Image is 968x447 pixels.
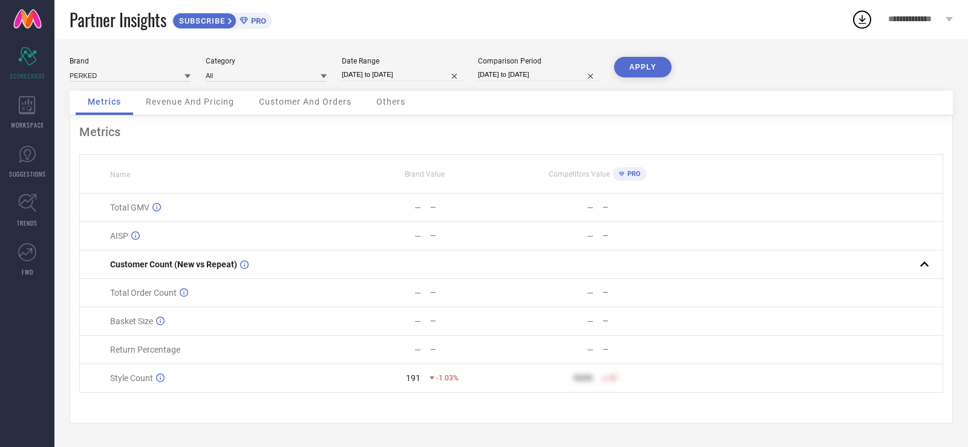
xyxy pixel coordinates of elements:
[376,97,405,106] span: Others
[603,232,683,240] div: —
[22,267,33,276] span: FWD
[624,170,641,178] span: PRO
[603,289,683,297] div: —
[414,288,421,298] div: —
[259,97,352,106] span: Customer And Orders
[172,10,272,29] a: SUBSCRIBEPRO
[414,203,421,212] div: —
[110,316,153,326] span: Basket Size
[11,120,44,129] span: WORKSPACE
[110,288,177,298] span: Total Order Count
[17,218,38,227] span: TRENDS
[587,231,594,241] div: —
[342,68,463,81] input: Select date range
[70,57,191,65] div: Brand
[146,97,234,106] span: Revenue And Pricing
[614,57,672,77] button: APPLY
[430,289,511,297] div: —
[342,57,463,65] div: Date Range
[10,71,45,80] span: SCORECARDS
[851,8,873,30] div: Open download list
[587,345,594,354] div: —
[587,288,594,298] div: —
[406,373,420,383] div: 191
[248,16,266,25] span: PRO
[70,7,166,32] span: Partner Insights
[110,171,130,179] span: Name
[587,316,594,326] div: —
[9,169,46,178] span: SUGGESTIONS
[430,203,511,212] div: —
[79,125,943,139] div: Metrics
[603,317,683,325] div: —
[173,16,228,25] span: SUBSCRIBE
[436,374,459,382] span: -1.03%
[88,97,121,106] span: Metrics
[430,345,511,354] div: —
[206,57,327,65] div: Category
[110,231,128,241] span: AISP
[574,373,593,383] div: 9999
[609,374,617,382] span: 50
[603,345,683,354] div: —
[110,203,149,212] span: Total GMV
[414,316,421,326] div: —
[110,345,180,354] span: Return Percentage
[110,259,237,269] span: Customer Count (New vs Repeat)
[587,203,594,212] div: —
[478,68,599,81] input: Select comparison period
[414,345,421,354] div: —
[110,373,153,383] span: Style Count
[414,231,421,241] div: —
[430,232,511,240] div: —
[430,317,511,325] div: —
[405,170,445,178] span: Brand Value
[478,57,599,65] div: Comparison Period
[549,170,610,178] span: Competitors Value
[603,203,683,212] div: —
